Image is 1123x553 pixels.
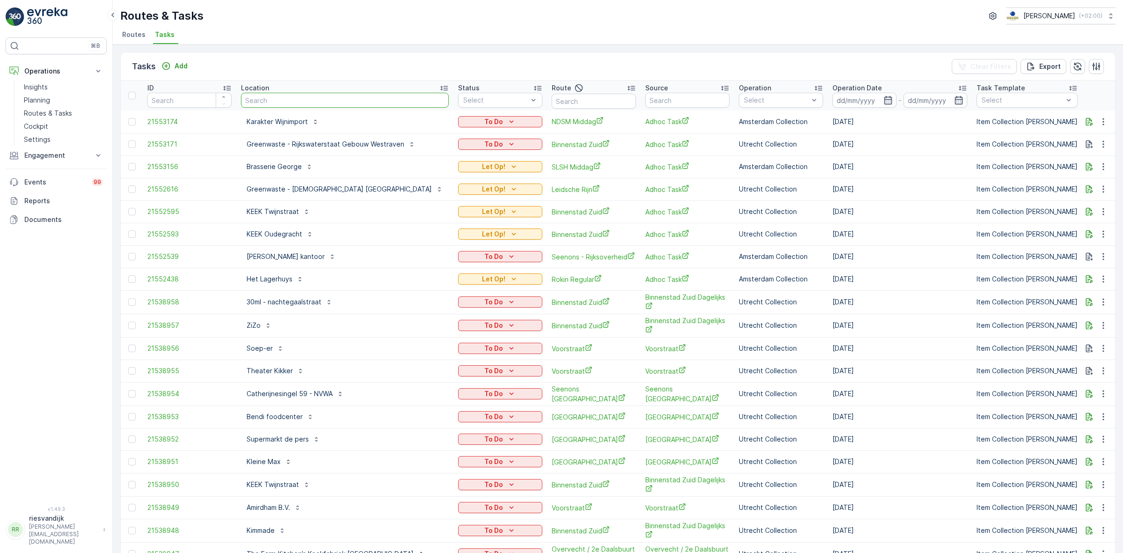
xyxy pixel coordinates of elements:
[828,245,972,268] td: [DATE]
[552,321,636,331] span: Binnenstad Zuid
[6,210,107,229] a: Documents
[972,290,1082,314] td: Item Collection [PERSON_NAME]
[128,140,136,148] div: Toggle Row Selected
[828,178,972,200] td: [DATE]
[147,412,232,421] span: 21538953
[247,274,292,284] p: Het Lagerhuys
[147,229,232,239] span: 21552593
[1039,62,1061,71] p: Export
[247,344,273,353] p: Soep-er
[458,525,542,536] button: To Do
[734,473,828,496] td: Utrecht Collection
[128,298,136,306] div: Toggle Row Selected
[484,140,503,149] p: To Do
[552,480,636,490] a: Binnenstad Zuid
[734,314,828,337] td: Utrecht Collection
[6,7,24,26] img: logo
[147,457,232,466] span: 21538951
[128,275,136,283] div: Toggle Row Selected
[645,207,729,217] span: Adhoc Task
[734,111,828,133] td: Amsterdam Collection
[552,140,636,149] a: Binnenstad Zuid
[24,109,72,118] p: Routes & Tasks
[972,337,1082,360] td: Item Collection [PERSON_NAME]
[175,61,188,71] p: Add
[828,382,972,406] td: [DATE]
[482,274,505,284] p: Let Op!
[458,139,542,150] button: To Do
[241,386,350,401] button: Catherijnesingel 59 - NVWA
[247,321,261,330] p: ZiZo
[828,155,972,178] td: [DATE]
[20,133,107,146] a: Settings
[482,184,505,194] p: Let Op!
[552,384,636,404] a: Seenons Utrecht
[241,454,298,469] button: Kleine Max
[94,178,101,186] p: 99
[972,382,1082,406] td: Item Collection [PERSON_NAME]
[128,185,136,193] div: Toggle Row Selected
[484,344,503,353] p: To Do
[247,184,432,194] p: Greenwaste - [DEMOGRAPHIC_DATA] [GEOGRAPHIC_DATA]
[828,406,972,428] td: [DATE]
[828,519,972,542] td: [DATE]
[645,503,729,513] span: Voorstraat
[247,366,293,376] p: Theater Kikker
[247,435,309,444] p: Supermarkt de pers
[147,297,232,307] span: 21538958
[247,229,302,239] p: KEEK Oudegracht
[128,208,136,215] div: Toggle Row Selected
[147,435,232,444] span: 21538952
[147,526,232,535] a: 21538948
[645,316,729,335] a: Binnenstad Zuid Dagelijks
[241,249,342,264] button: [PERSON_NAME] kantoor
[645,140,729,149] span: Adhoc Task
[734,406,828,428] td: Utrecht Collection
[552,344,636,354] a: Voorstraat
[6,173,107,192] a: Events99
[484,412,503,421] p: To Do
[972,473,1082,496] td: Item Collection [PERSON_NAME]
[552,274,636,284] span: Rokin Regular
[645,475,729,494] span: Binnenstad Zuid Dagelijks
[6,62,107,81] button: Operations
[247,117,308,126] p: Karakter Wijnimport
[458,273,542,285] button: Let Op!
[458,434,542,445] button: To Do
[645,435,729,444] a: Lombok
[828,223,972,245] td: [DATE]
[484,457,503,466] p: To Do
[552,94,636,109] input: Search
[645,457,729,467] span: [GEOGRAPHIC_DATA]
[24,135,51,144] p: Settings
[241,409,320,424] button: Bendi foodcenter
[484,321,503,330] p: To Do
[247,480,299,489] p: KEEK Twijnstraat
[147,184,232,194] a: 21552616
[552,297,636,307] a: Binnenstad Zuid
[972,496,1082,519] td: Item Collection [PERSON_NAME]
[147,389,232,398] span: 21538954
[241,137,421,152] button: Greenwaste - Rijkswaterstaat Gebouw Westraven
[552,503,636,513] span: Voorstraat
[645,344,729,354] span: Voorstraat
[147,480,232,489] a: 21538950
[24,177,86,187] p: Events
[552,117,636,126] a: NDSM Middag
[24,122,48,131] p: Cockpit
[241,204,316,219] button: KEEK Twijnstraat
[645,162,729,172] a: Adhoc Task
[734,133,828,155] td: Utrecht Collection
[147,503,232,512] span: 21538949
[147,207,232,216] span: 21552595
[484,297,503,307] p: To Do
[645,457,729,467] a: Lombok
[645,384,729,404] a: Seenons Utrecht
[29,523,98,546] p: [PERSON_NAME][EMAIL_ADDRESS][DOMAIN_NAME]
[552,252,636,262] a: Seenons - Rijksoverheid
[241,500,307,515] button: Amirdham B.V.
[128,118,136,125] div: Toggle Row Selected
[734,450,828,473] td: Utrecht Collection
[552,207,636,217] a: Binnenstad Zuid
